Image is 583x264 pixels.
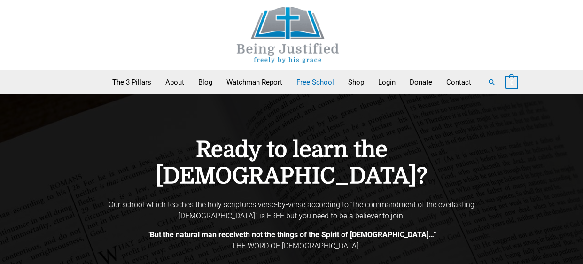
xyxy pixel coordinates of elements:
[147,230,436,239] b: “But the natural man receiveth not the things of the Spirit of [DEMOGRAPHIC_DATA]…”
[403,70,439,94] a: Donate
[219,70,289,94] a: Watchman Report
[191,70,219,94] a: Blog
[218,7,358,63] img: Being Justified
[158,70,191,94] a: About
[488,78,496,86] a: Search button
[105,70,158,94] a: The 3 Pillars
[341,70,371,94] a: Shop
[439,70,478,94] a: Contact
[505,78,518,86] a: View Shopping Cart, empty
[289,70,341,94] a: Free School
[94,137,489,190] h4: Ready to learn the [DEMOGRAPHIC_DATA]?
[510,79,513,86] span: 0
[371,70,403,94] a: Login
[105,70,478,94] nav: Primary Site Navigation
[225,241,358,250] span: – THE WORD OF [DEMOGRAPHIC_DATA]
[94,199,489,222] p: Our school which teaches the holy scriptures verse-by-verse according to “the commandment of the ...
